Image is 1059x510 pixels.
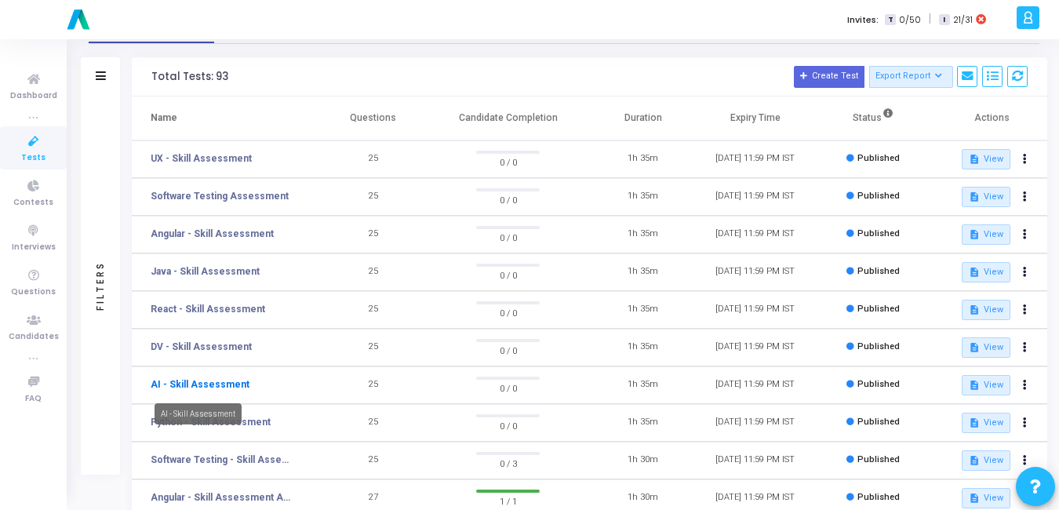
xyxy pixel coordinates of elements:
[969,342,980,353] mat-icon: description
[869,66,953,88] button: Export Report
[587,140,699,178] td: 1h 35m
[476,380,540,395] span: 0 / 0
[317,291,429,329] td: 25
[476,154,540,169] span: 0 / 0
[151,453,294,467] a: Software Testing - Skill Assesment August
[587,329,699,366] td: 1h 35m
[699,329,811,366] td: [DATE] 11:59 PM IST
[587,291,699,329] td: 1h 35m
[857,492,900,502] span: Published
[132,97,317,140] th: Name
[21,151,45,165] span: Tests
[317,178,429,216] td: 25
[317,97,429,140] th: Questions
[962,149,1010,169] button: View
[317,216,429,253] td: 25
[587,366,699,404] td: 1h 35m
[587,442,699,479] td: 1h 30m
[699,442,811,479] td: [DATE] 11:59 PM IST
[929,11,931,27] span: |
[962,450,1010,471] button: View
[969,229,980,240] mat-icon: description
[857,266,900,276] span: Published
[699,366,811,404] td: [DATE] 11:59 PM IST
[969,304,980,315] mat-icon: description
[155,403,242,424] div: AI - Skill Assessment
[857,191,900,201] span: Published
[699,216,811,253] td: [DATE] 11:59 PM IST
[969,493,980,504] mat-icon: description
[151,490,294,505] a: Angular - Skill Assessment August
[962,337,1010,358] button: View
[969,154,980,165] mat-icon: description
[699,253,811,291] td: [DATE] 11:59 PM IST
[151,151,252,166] a: UX - Skill Assessment
[857,341,900,352] span: Published
[885,14,895,26] span: T
[811,97,935,140] th: Status
[151,71,228,83] div: Total Tests: 93
[857,454,900,464] span: Published
[857,417,900,427] span: Published
[151,377,249,392] a: AI - Skill Assessment
[962,375,1010,395] button: View
[317,366,429,404] td: 25
[969,380,980,391] mat-icon: description
[151,302,265,316] a: React - Skill Assessment
[794,66,864,88] button: Create Test
[10,89,57,103] span: Dashboard
[151,189,289,203] a: Software Testing Assessment
[587,253,699,291] td: 1h 35m
[699,404,811,442] td: [DATE] 11:59 PM IST
[429,97,587,140] th: Candidate Completion
[63,4,94,35] img: logo
[476,267,540,282] span: 0 / 0
[476,304,540,320] span: 0 / 0
[476,229,540,245] span: 0 / 0
[476,417,540,433] span: 0 / 0
[25,392,42,406] span: FAQ
[699,291,811,329] td: [DATE] 11:59 PM IST
[9,330,59,344] span: Candidates
[969,191,980,202] mat-icon: description
[935,97,1047,140] th: Actions
[962,413,1010,433] button: View
[93,199,107,372] div: Filters
[699,178,811,216] td: [DATE] 11:59 PM IST
[699,97,811,140] th: Expiry Time
[969,417,980,428] mat-icon: description
[857,228,900,239] span: Published
[476,455,540,471] span: 0 / 3
[847,13,879,27] label: Invites:
[317,253,429,291] td: 25
[476,191,540,207] span: 0 / 0
[962,224,1010,245] button: View
[317,140,429,178] td: 25
[151,227,274,241] a: Angular - Skill Assessment
[587,216,699,253] td: 1h 35m
[939,14,949,26] span: I
[317,329,429,366] td: 25
[476,342,540,358] span: 0 / 0
[12,241,56,254] span: Interviews
[962,488,1010,508] button: View
[13,196,53,209] span: Contests
[953,13,973,27] span: 21/31
[857,379,900,389] span: Published
[587,97,699,140] th: Duration
[699,140,811,178] td: [DATE] 11:59 PM IST
[317,442,429,479] td: 25
[969,267,980,278] mat-icon: description
[962,262,1010,282] button: View
[11,286,56,299] span: Questions
[587,178,699,216] td: 1h 35m
[899,13,921,27] span: 0/50
[969,455,980,466] mat-icon: description
[857,153,900,163] span: Published
[317,404,429,442] td: 25
[857,304,900,314] span: Published
[476,493,540,508] span: 1 / 1
[587,404,699,442] td: 1h 35m
[962,187,1010,207] button: View
[962,300,1010,320] button: View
